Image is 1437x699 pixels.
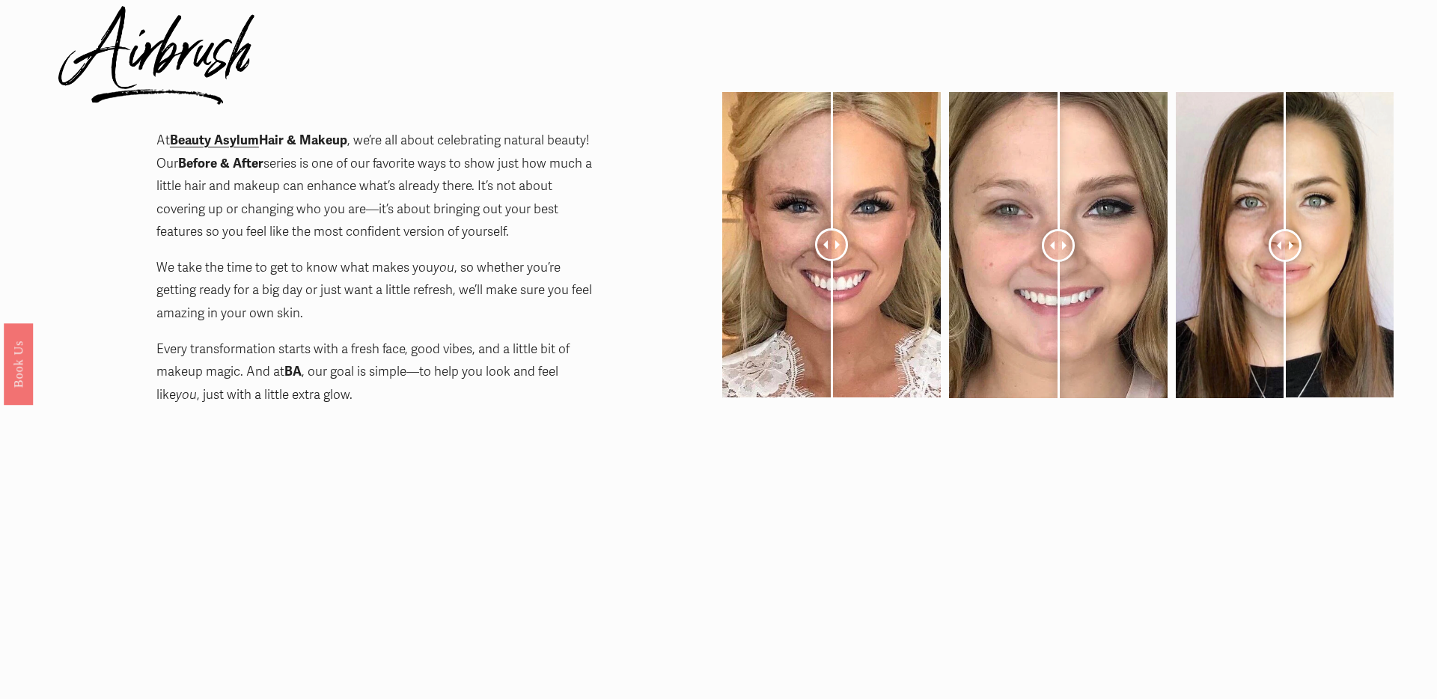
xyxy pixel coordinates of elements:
p: Every transformation starts with a fresh face, good vibes, and a little bit of makeup magic. And ... [156,338,601,407]
a: Beauty Asylum [170,132,259,148]
strong: BA [284,364,302,379]
em: you [433,260,454,275]
strong: Hair & Makeup [259,132,347,148]
a: Book Us [4,323,33,405]
p: At , we’re all about celebrating natural beauty! Our series is one of our favorite ways to show j... [156,129,601,244]
p: We take the time to get to know what makes you , so whether you’re getting ready for a big day or... [156,257,601,326]
strong: Before & After [178,156,263,171]
em: you [176,387,197,403]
